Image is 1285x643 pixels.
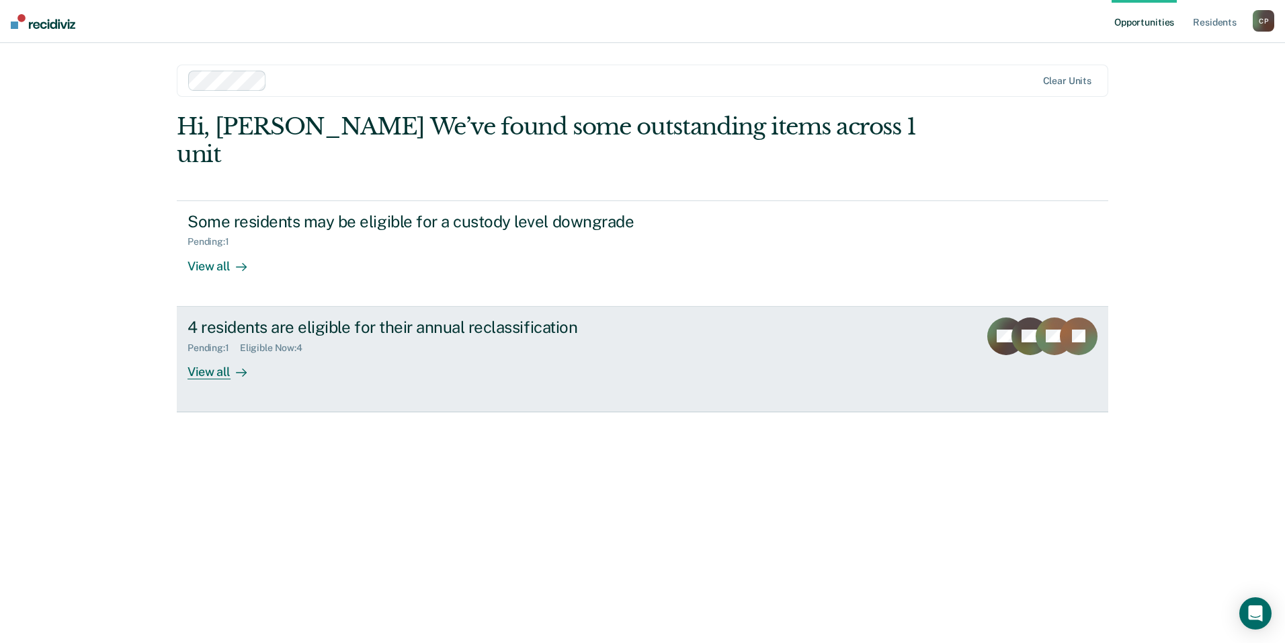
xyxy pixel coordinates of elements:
[177,200,1108,307] a: Some residents may be eligible for a custody level downgradePending:1View all
[177,307,1108,412] a: 4 residents are eligible for their annual reclassificationPending:1Eligible Now:4View all
[1253,10,1274,32] div: C P
[188,317,659,337] div: 4 residents are eligible for their annual reclassification
[1239,597,1272,630] div: Open Intercom Messenger
[240,342,313,354] div: Eligible Now : 4
[11,14,75,29] img: Recidiviz
[188,236,240,248] div: Pending : 1
[188,248,263,274] div: View all
[188,212,659,231] div: Some residents may be eligible for a custody level downgrade
[177,113,922,168] div: Hi, [PERSON_NAME] We’ve found some outstanding items across 1 unit
[188,353,263,379] div: View all
[1253,10,1274,32] button: CP
[1043,75,1092,87] div: Clear units
[188,342,240,354] div: Pending : 1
